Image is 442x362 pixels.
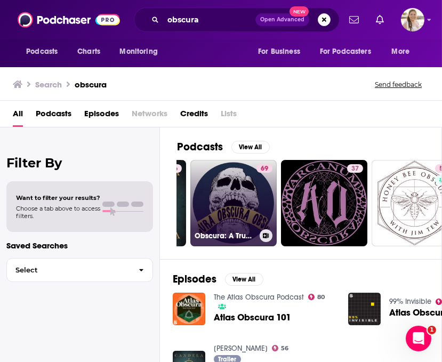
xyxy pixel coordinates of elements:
span: Select [7,267,130,273]
a: Show notifications dropdown [345,11,363,29]
a: Charts [70,42,107,62]
button: View All [225,273,263,286]
a: The Atlas Obscura Podcast [214,293,304,302]
p: Saved Searches [6,240,153,251]
a: Atlas Obscura 101 [214,313,291,322]
span: Networks [132,105,167,127]
button: Send feedback [372,80,425,89]
span: 1 [428,326,436,334]
span: Logged in as acquavie [401,8,424,31]
a: Podcasts [36,105,71,127]
a: 69Obscura: A True Crime Podcast [190,160,277,246]
iframe: Intercom live chat [406,326,431,351]
input: Search podcasts, credits, & more... [163,11,255,28]
span: 56 [281,346,288,351]
span: More [392,44,410,59]
a: EpisodesView All [173,272,263,286]
span: Podcasts [26,44,58,59]
img: Atlas Obscura [348,293,381,325]
span: Choose a tab above to access filters. [16,205,100,220]
a: 69 [256,164,272,173]
h2: Filter By [6,155,153,171]
a: All [13,105,23,127]
a: Candela Obscura [214,344,268,353]
span: For Podcasters [320,44,371,59]
a: Episodes [84,105,119,127]
span: Charts [77,44,100,59]
a: 99% Invisible [389,297,431,306]
button: open menu [384,42,423,62]
h2: Episodes [173,272,216,286]
span: 80 [317,295,325,300]
span: 37 [351,164,359,174]
button: open menu [313,42,387,62]
span: For Business [258,44,300,59]
button: Open AdvancedNew [255,13,309,26]
a: 37 [347,164,363,173]
img: Atlas Obscura 101 [173,293,205,325]
a: 80 [308,294,325,300]
h3: obscura [75,79,107,90]
img: User Profile [401,8,424,31]
a: 37 [281,160,367,246]
h3: Search [35,79,62,90]
img: Podchaser - Follow, Share and Rate Podcasts [18,10,120,30]
a: PodcastsView All [177,140,270,154]
a: Show notifications dropdown [372,11,388,29]
button: View All [231,141,270,154]
button: open menu [251,42,314,62]
a: Credits [180,105,208,127]
button: open menu [19,42,71,62]
h2: Podcasts [177,140,223,154]
a: 56 [272,345,289,351]
h3: Obscura: A True Crime Podcast [195,231,255,240]
button: open menu [112,42,171,62]
div: Search podcasts, credits, & more... [134,7,340,32]
button: Select [6,258,153,282]
button: Show profile menu [401,8,424,31]
span: Open Advanced [260,17,304,22]
span: Want to filter your results? [16,194,100,202]
span: New [290,6,309,17]
span: Monitoring [119,44,157,59]
span: Lists [221,105,237,127]
span: 69 [261,164,268,174]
